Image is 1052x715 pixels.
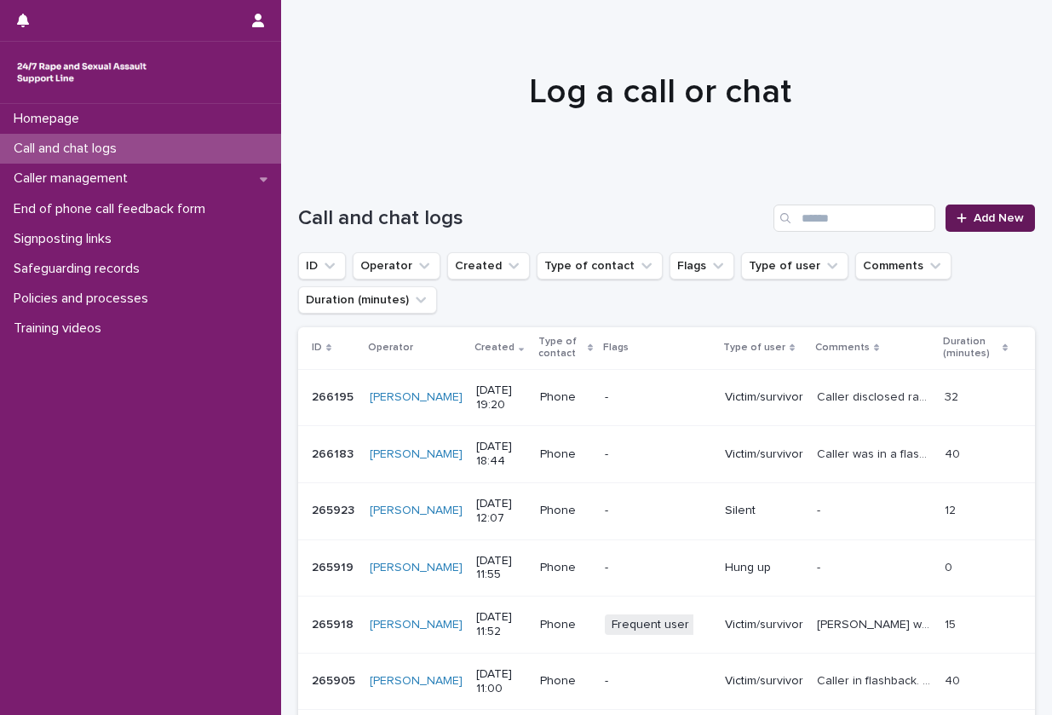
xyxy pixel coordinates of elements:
[603,338,629,357] p: Flags
[476,497,526,526] p: [DATE] 12:07
[447,252,530,280] button: Created
[538,332,583,364] p: Type of contact
[312,500,358,518] p: 265923
[605,390,711,405] p: -
[7,231,125,247] p: Signposting links
[945,557,956,575] p: 0
[476,610,526,639] p: [DATE] 11:52
[741,252,848,280] button: Type of user
[368,338,413,357] p: Operator
[817,671,934,689] p: Caller in flashback. Tried various grounding techniques.
[725,390,803,405] p: Victim/survivor
[298,369,1035,426] tr: 266195266195 [PERSON_NAME] [DATE] 19:20Phone-Victim/survivorCaller disclosed rape by step dad. [P...
[476,554,526,583] p: [DATE] 11:55
[312,557,357,575] p: 265919
[370,504,463,518] a: [PERSON_NAME]
[7,201,219,217] p: End of phone call feedback form
[945,614,959,632] p: 15
[855,252,951,280] button: Comments
[670,252,734,280] button: Flags
[540,390,591,405] p: Phone
[476,667,526,696] p: [DATE] 11:00
[7,320,115,337] p: Training videos
[476,440,526,469] p: [DATE] 18:44
[474,338,515,357] p: Created
[817,614,934,632] p: Michael was using a lot of technical language and got frustrated with me asking him if he was sti...
[817,557,824,575] p: -
[312,387,357,405] p: 266195
[540,447,591,462] p: Phone
[974,212,1024,224] span: Add New
[946,205,1035,232] a: Add New
[540,561,591,575] p: Phone
[725,447,803,462] p: Victim/survivor
[353,252,440,280] button: Operator
[725,504,803,518] p: Silent
[312,671,359,689] p: 265905
[370,390,463,405] a: [PERSON_NAME]
[945,444,963,462] p: 40
[370,447,463,462] a: [PERSON_NAME]
[312,614,357,632] p: 265918
[298,286,437,314] button: Duration (minutes)
[817,444,934,462] p: Caller was in a flashback. We went through various grounding techniques.
[298,252,346,280] button: ID
[298,426,1035,483] tr: 266183266183 [PERSON_NAME] [DATE] 18:44Phone-Victim/survivorCaller was in a flashback. We went th...
[298,597,1035,654] tr: 265918265918 [PERSON_NAME] [DATE] 11:52PhoneFrequent userVictim/survivor[PERSON_NAME] was using a...
[370,561,463,575] a: [PERSON_NAME]
[815,338,870,357] p: Comments
[7,291,162,307] p: Policies and processes
[537,252,663,280] button: Type of contact
[540,674,591,689] p: Phone
[605,447,711,462] p: -
[605,674,711,689] p: -
[773,205,935,232] input: Search
[312,444,357,462] p: 266183
[945,500,959,518] p: 12
[298,206,767,231] h1: Call and chat logs
[7,170,141,187] p: Caller management
[945,387,962,405] p: 32
[298,653,1035,710] tr: 265905265905 [PERSON_NAME] [DATE] 11:00Phone-Victim/survivorCaller in flashback. Tried various gr...
[7,141,130,157] p: Call and chat logs
[7,261,153,277] p: Safeguarding records
[817,387,934,405] p: Caller disclosed rape by step dad. Caller talked about deteriorating relationships within her fam...
[723,338,785,357] p: Type of user
[14,55,150,89] img: rhQMoQhaT3yELyF149Cw
[943,332,997,364] p: Duration (minutes)
[725,561,803,575] p: Hung up
[476,383,526,412] p: [DATE] 19:20
[605,614,696,636] span: Frequent user
[540,618,591,632] p: Phone
[370,674,463,689] a: [PERSON_NAME]
[605,561,711,575] p: -
[298,72,1022,112] h1: Log a call or chat
[725,674,803,689] p: Victim/survivor
[312,338,322,357] p: ID
[370,618,463,632] a: [PERSON_NAME]
[945,671,963,689] p: 40
[298,482,1035,539] tr: 265923265923 [PERSON_NAME] [DATE] 12:07Phone-Silent-- 1212
[817,500,824,518] p: -
[605,504,711,518] p: -
[7,111,93,127] p: Homepage
[725,618,803,632] p: Victim/survivor
[540,504,591,518] p: Phone
[298,539,1035,597] tr: 265919265919 [PERSON_NAME] [DATE] 11:55Phone-Hung up-- 00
